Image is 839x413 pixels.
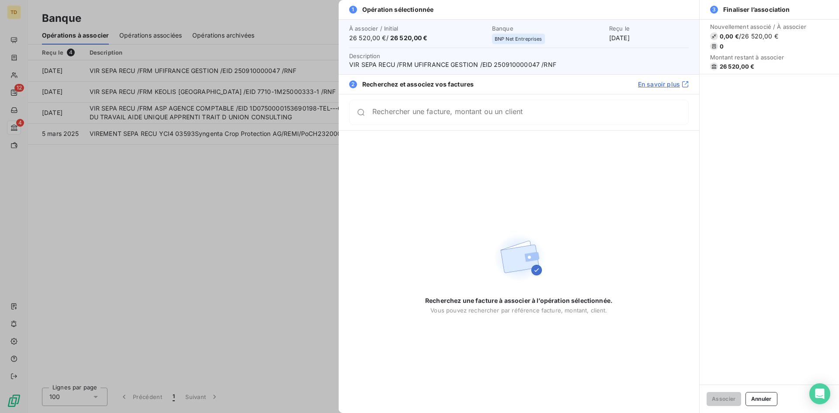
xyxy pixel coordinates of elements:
[430,307,607,314] span: Vous pouvez rechercher par référence facture, montant, client.
[609,25,689,42] div: [DATE]
[372,108,688,117] input: placeholder
[707,392,741,406] button: Associer
[720,63,755,70] span: 26 520,00 €
[710,23,806,30] span: Nouvellement associé / À associer
[349,6,357,14] span: 1
[809,383,830,404] div: Open Intercom Messenger
[710,54,806,61] span: Montant restant à associer
[390,34,428,42] span: 26 520,00 €
[362,5,433,14] span: Opération sélectionnée
[349,52,381,59] span: Description
[362,80,474,89] span: Recherchez et associez vos factures
[720,33,739,40] span: 0,00 €
[495,36,542,42] span: BNP Net Entreprises
[720,43,724,50] span: 0
[349,80,357,88] span: 2
[710,6,718,14] span: 3
[492,25,604,32] span: Banque
[425,296,613,305] span: Recherchez une facture à associer à l’opération sélectionnée.
[491,230,547,286] img: Empty state
[638,80,689,89] a: En savoir plus
[349,34,487,42] span: 26 520,00 € /
[723,5,790,14] span: Finaliser l’association
[739,32,778,41] span: / 26 520,00 €
[349,25,487,32] span: À associer / Initial
[609,25,689,32] span: Reçu le
[745,392,777,406] button: Annuler
[349,60,689,69] span: VIR SEPA RECU /FRM UFIFRANCE GESTION /EID 250910000047 /RNF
